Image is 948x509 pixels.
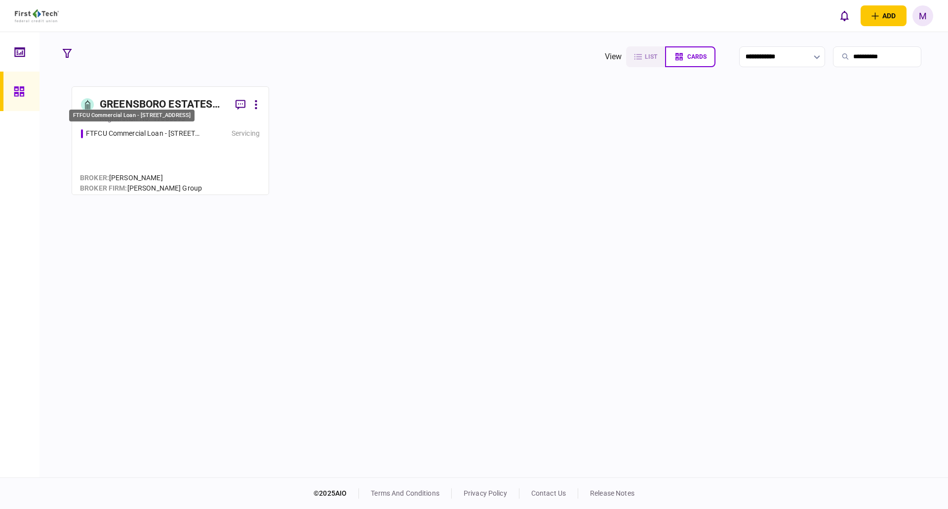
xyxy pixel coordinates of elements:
[314,488,359,499] div: © 2025 AIO
[371,489,439,497] a: terms and conditions
[80,183,202,194] div: [PERSON_NAME] Group
[100,97,228,113] div: GREENSBORO ESTATES LLC
[834,5,855,26] button: open notifications list
[69,110,195,122] div: FTFCU Commercial Loan - [STREET_ADDRESS]
[626,46,665,67] button: list
[80,184,127,192] span: broker firm :
[15,9,59,22] img: client company logo
[605,51,622,63] div: view
[80,174,109,182] span: Broker :
[531,489,566,497] a: contact us
[687,53,707,60] span: cards
[464,489,507,497] a: privacy policy
[590,489,634,497] a: release notes
[80,173,202,183] div: [PERSON_NAME]
[232,128,260,139] div: Servicing
[912,5,933,26] button: M
[72,86,269,195] a: GREENSBORO ESTATES LLCregistration no.17088893FTFCU Commercial Loan - 1770 Allens Circle Greensbo...
[645,53,657,60] span: list
[861,5,907,26] button: open adding identity options
[86,128,201,139] div: FTFCU Commercial Loan - 1770 Allens Circle Greensboro GA
[665,46,715,67] button: cards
